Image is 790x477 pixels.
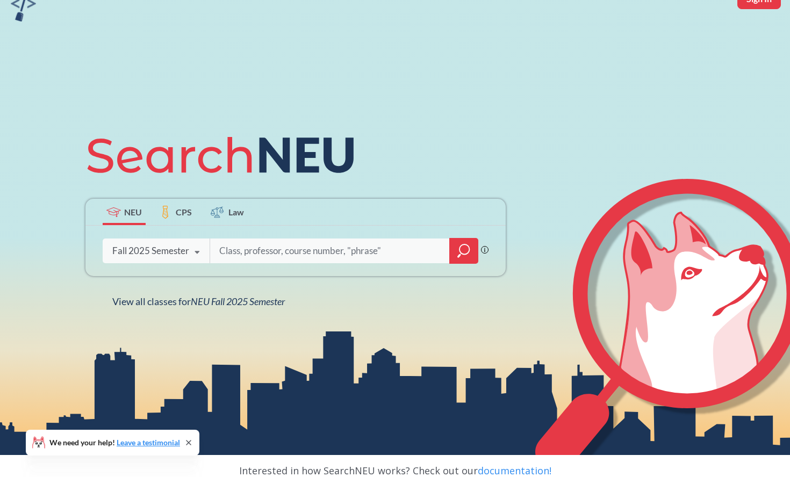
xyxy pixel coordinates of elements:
span: NEU Fall 2025 Semester [191,295,285,307]
span: CPS [176,206,192,218]
a: documentation! [478,464,551,477]
span: NEU [124,206,142,218]
a: Leave a testimonial [117,438,180,447]
input: Class, professor, course number, "phrase" [218,240,442,262]
svg: magnifying glass [457,243,470,258]
span: Law [228,206,244,218]
div: magnifying glass [449,238,478,264]
span: We need your help! [49,439,180,446]
span: View all classes for [112,295,285,307]
div: Fall 2025 Semester [112,245,189,257]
